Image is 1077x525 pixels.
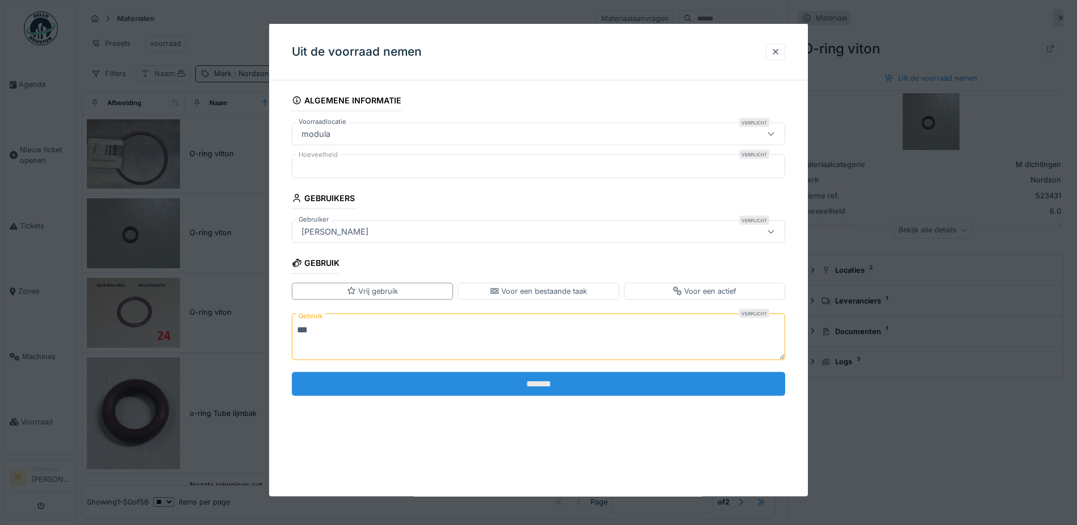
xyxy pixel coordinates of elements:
[739,150,769,159] div: Verplicht
[739,216,769,225] div: Verplicht
[739,309,769,318] div: Verplicht
[296,215,331,224] label: Gebruiker
[296,150,340,160] label: Hoeveelheid
[292,45,422,59] h3: Uit de voorraad nemen
[297,226,373,238] div: [PERSON_NAME]
[347,286,398,297] div: Vrij gebruik
[739,118,769,127] div: Verplicht
[673,286,736,297] div: Voor een actief
[292,255,340,274] div: Gebruik
[296,117,349,127] label: Voorraadlocatie
[490,286,587,297] div: Voor een bestaande taak
[296,309,325,323] label: Gebruik
[292,92,401,111] div: Algemene informatie
[292,190,355,209] div: Gebruikers
[297,128,335,140] div: modula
